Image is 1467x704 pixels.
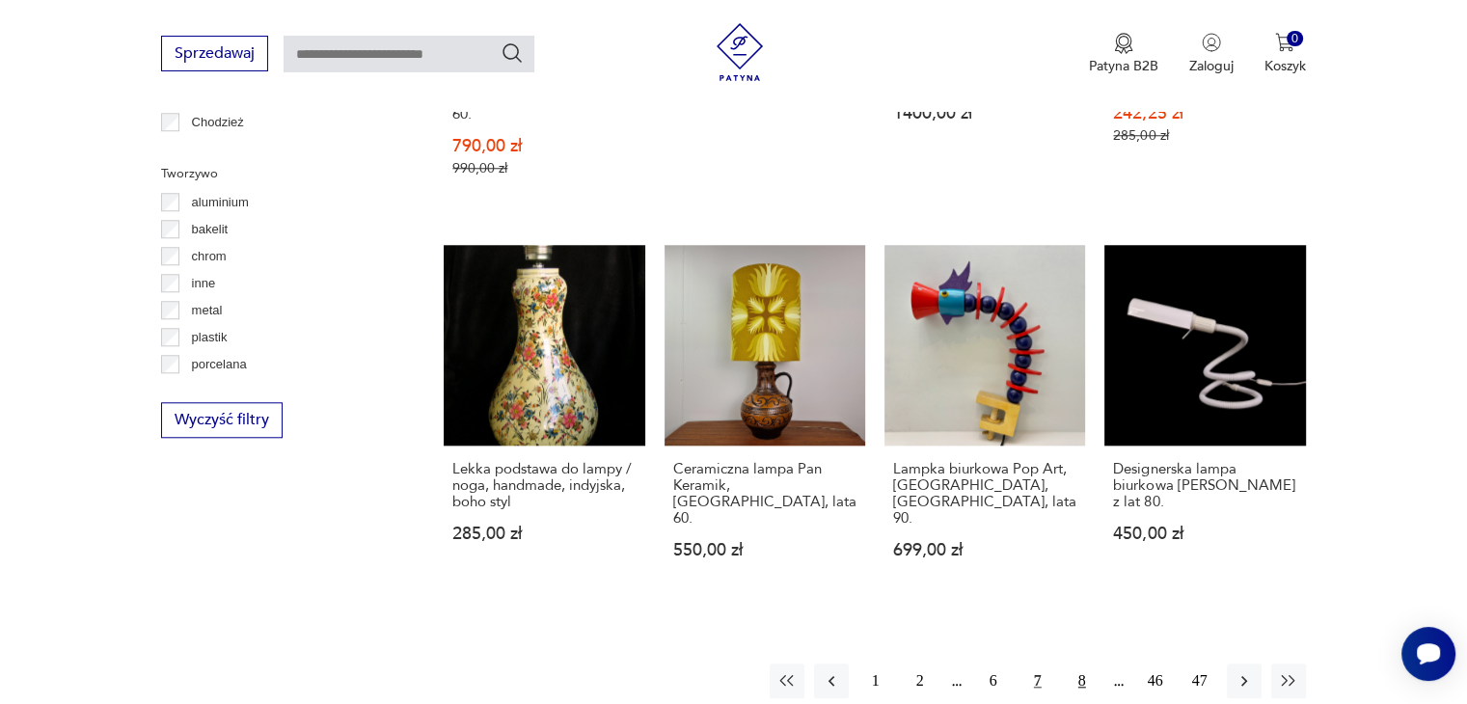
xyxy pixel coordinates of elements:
p: plastik [192,327,228,348]
h3: Lekka podstawa do lampy / noga, handmade, indyjska, boho styl [452,461,636,510]
img: Patyna - sklep z meblami i dekoracjami vintage [711,23,769,81]
p: bakelit [192,219,229,240]
img: Ikonka użytkownika [1202,33,1221,52]
p: 285,00 zł [452,526,636,542]
div: 0 [1287,31,1303,47]
button: 0Koszyk [1264,33,1306,75]
button: 2 [903,663,937,698]
p: metal [192,300,223,321]
button: Szukaj [501,41,524,65]
p: 285,00 zł [1113,127,1296,144]
iframe: Smartsupp widget button [1401,627,1455,681]
button: Patyna B2B [1089,33,1158,75]
p: Koszyk [1264,57,1306,75]
p: 450,00 zł [1113,526,1296,542]
button: 1 [858,663,893,698]
p: porcelit [192,381,232,402]
h3: Lampka biurkowa Pop Art, [GEOGRAPHIC_DATA], [GEOGRAPHIC_DATA], lata 90. [893,461,1076,527]
button: Sprzedawaj [161,36,268,71]
a: Ceramiczna lampa Pan Keramik, Niemcy, lata 60.Ceramiczna lampa Pan Keramik, [GEOGRAPHIC_DATA], la... [665,245,865,596]
h3: Lampa stołowa, projekt [PERSON_NAME] dla Åseda Glasbruk, [GEOGRAPHIC_DATA], lata 60. [452,41,636,122]
p: 550,00 zł [673,542,856,558]
button: 8 [1065,663,1100,698]
p: Zaloguj [1189,57,1234,75]
p: Patyna B2B [1089,57,1158,75]
a: Sprzedawaj [161,48,268,62]
p: 790,00 zł [452,138,636,154]
button: 7 [1020,663,1055,698]
p: 699,00 zł [893,542,1076,558]
button: 6 [976,663,1011,698]
p: 990,00 zł [452,160,636,176]
h3: Designerska lampa biurkowa [PERSON_NAME] z lat 80. [1113,461,1296,510]
img: Ikona medalu [1114,33,1133,54]
button: Wyczyść filtry [161,402,283,438]
a: Lampka biurkowa Pop Art, Haba, Niemcy, lata 90.Lampka biurkowa Pop Art, [GEOGRAPHIC_DATA], [GEOGR... [884,245,1085,596]
a: Designerska lampa biurkowa marki Seneca z lat 80.Designerska lampa biurkowa [PERSON_NAME] z lat 8... [1104,245,1305,596]
p: porcelana [192,354,247,375]
p: 1400,00 zł [893,105,1076,122]
p: Tworzywo [161,163,397,184]
a: Ikona medaluPatyna B2B [1089,33,1158,75]
p: inne [192,273,216,294]
h3: Ceramiczna lampa Pan Keramik, [GEOGRAPHIC_DATA], lata 60. [673,461,856,527]
p: Ćmielów [192,139,240,160]
img: Ikona koszyka [1275,33,1294,52]
button: 46 [1138,663,1173,698]
button: Zaloguj [1189,33,1234,75]
p: aluminium [192,192,249,213]
p: 242,25 zł [1113,105,1296,122]
button: 47 [1182,663,1217,698]
p: chrom [192,246,227,267]
p: Chodzież [192,112,244,133]
a: Lekka podstawa do lampy / noga, handmade, indyjska, boho stylLekka podstawa do lampy / noga, hand... [444,245,644,596]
